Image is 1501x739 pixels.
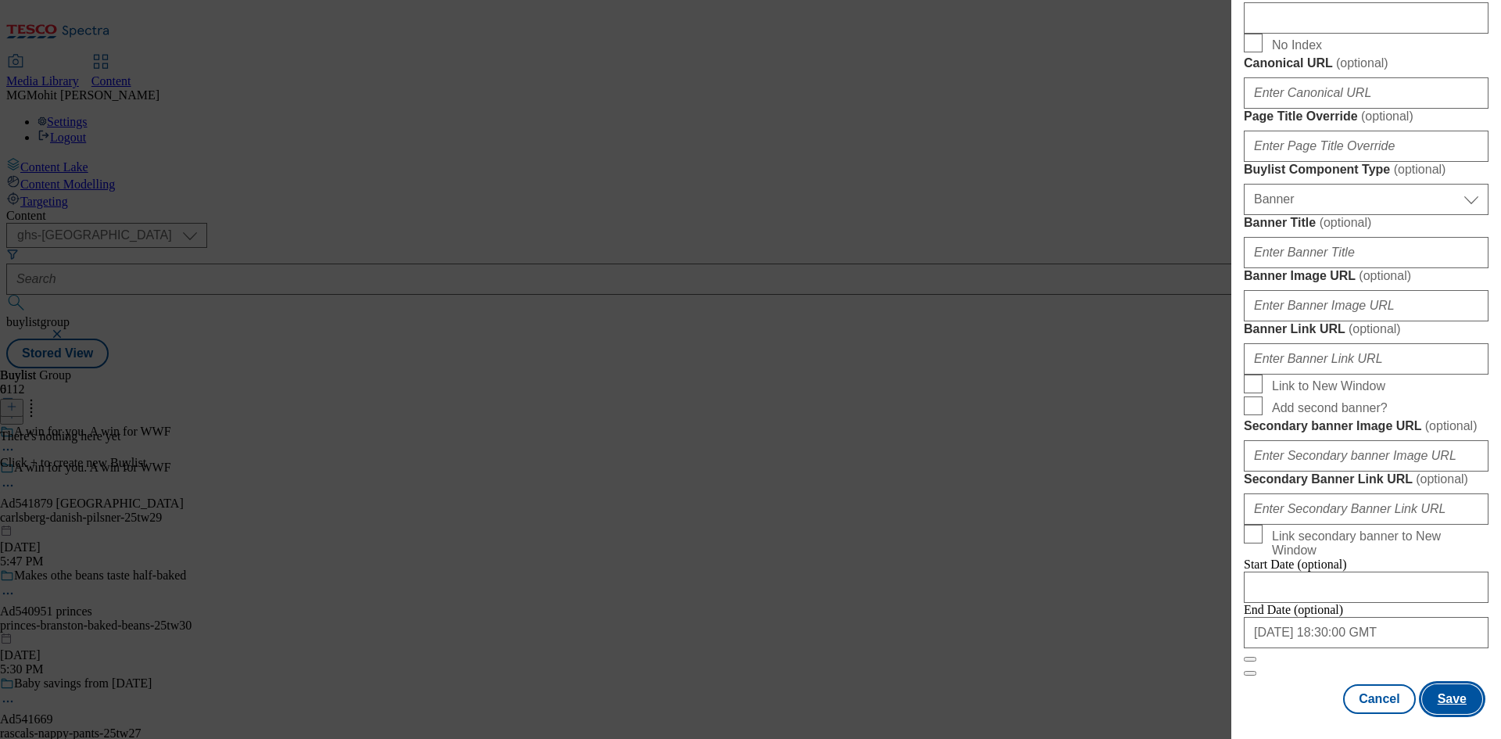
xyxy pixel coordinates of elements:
[1244,109,1488,124] label: Page Title Override
[1244,418,1488,434] label: Secondary banner Image URL
[1244,440,1488,472] input: Enter Secondary banner Image URL
[1244,472,1488,487] label: Secondary Banner Link URL
[1244,215,1488,231] label: Banner Title
[1244,2,1488,34] input: Enter Description
[1272,529,1482,558] span: Link secondary banner to New Window
[1244,617,1488,648] input: Enter Date
[1272,401,1388,415] span: Add second banner?
[1244,162,1488,178] label: Buylist Component Type
[1244,572,1488,603] input: Enter Date
[1320,216,1372,229] span: ( optional )
[1244,603,1343,616] span: End Date (optional)
[1359,269,1411,282] span: ( optional )
[1394,163,1446,176] span: ( optional )
[1272,379,1385,393] span: Link to New Window
[1244,77,1488,109] input: Enter Canonical URL
[1343,684,1415,714] button: Cancel
[1244,321,1488,337] label: Banner Link URL
[1244,56,1488,71] label: Canonical URL
[1244,343,1488,375] input: Enter Banner Link URL
[1244,268,1488,284] label: Banner Image URL
[1361,109,1413,123] span: ( optional )
[1244,290,1488,321] input: Enter Banner Image URL
[1244,131,1488,162] input: Enter Page Title Override
[1416,472,1468,486] span: ( optional )
[1336,56,1388,70] span: ( optional )
[1244,493,1488,525] input: Enter Secondary Banner Link URL
[1244,657,1256,662] button: Close
[1422,684,1482,714] button: Save
[1244,237,1488,268] input: Enter Banner Title
[1349,322,1401,335] span: ( optional )
[1425,419,1478,432] span: ( optional )
[1244,558,1347,571] span: Start Date (optional)
[1272,38,1322,52] span: No Index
